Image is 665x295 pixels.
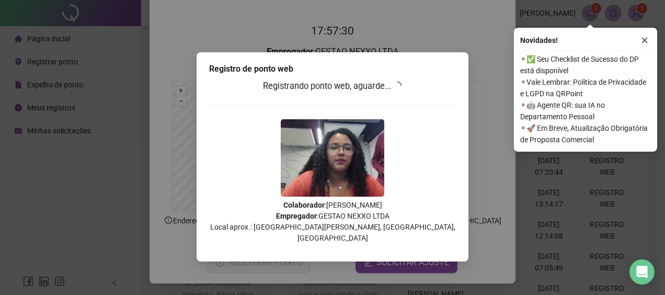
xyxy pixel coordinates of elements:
p: : [PERSON_NAME] : GESTAO NEXXO LTDA Local aprox.: [GEOGRAPHIC_DATA][PERSON_NAME], [GEOGRAPHIC_DAT... [209,200,456,244]
span: ⚬ 🚀 Em Breve, Atualização Obrigatória de Proposta Comercial [520,122,651,145]
span: loading [393,82,402,90]
div: Open Intercom Messenger [629,259,655,285]
span: ⚬ 🤖 Agente QR: sua IA no Departamento Pessoal [520,99,651,122]
strong: Empregador [276,212,317,220]
strong: Colaborador [283,201,325,209]
span: ⚬ Vale Lembrar: Política de Privacidade e LGPD na QRPoint [520,76,651,99]
span: close [641,37,648,44]
h3: Registrando ponto web, aguarde... [209,80,456,93]
img: 9k= [281,119,384,197]
span: Novidades ! [520,35,558,46]
div: Registro de ponto web [209,63,456,75]
span: ⚬ ✅ Seu Checklist de Sucesso do DP está disponível [520,53,651,76]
